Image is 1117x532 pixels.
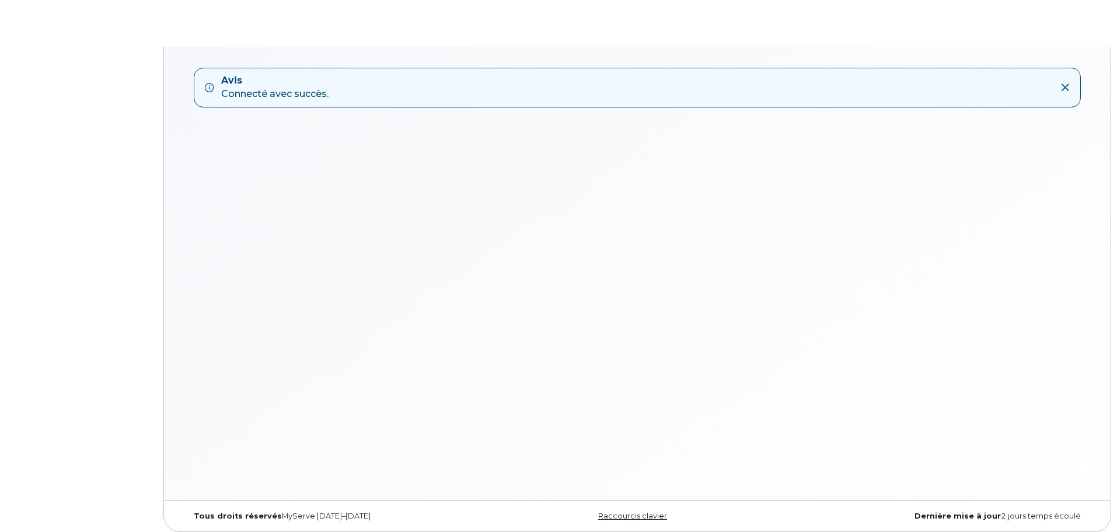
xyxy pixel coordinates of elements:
strong: Avis [221,74,329,88]
div: Connecté avec succès. [221,74,329,101]
strong: Tous droits réservés [194,512,282,520]
a: Raccourcis clavier [598,512,667,520]
div: 2 jours temps écoulé [788,512,1090,521]
div: MyServe [DATE]–[DATE] [185,512,487,521]
strong: Dernière mise à jour [914,512,1001,520]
